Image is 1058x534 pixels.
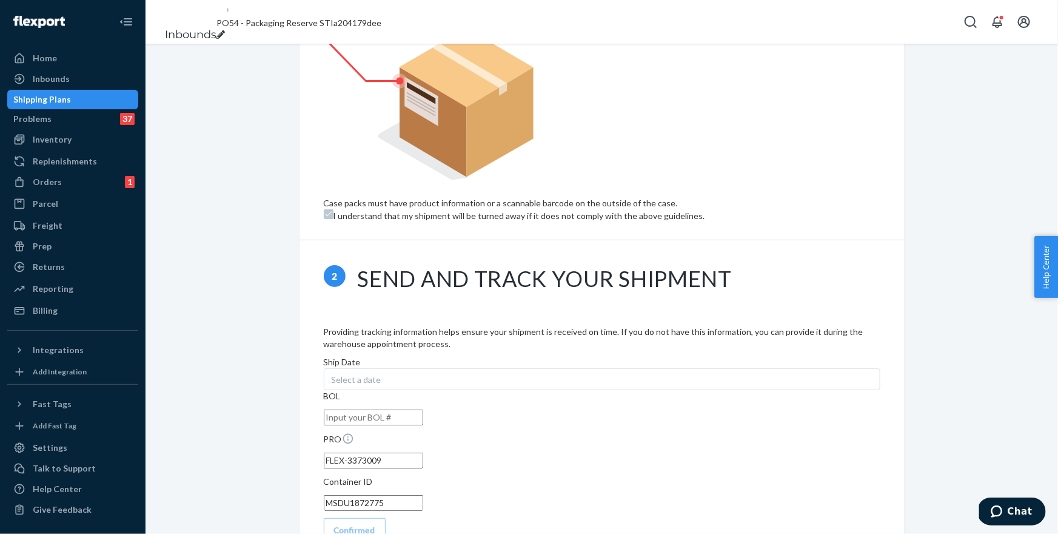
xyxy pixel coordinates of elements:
button: Help Center [1034,236,1058,298]
iframe: Opens a widget where you can chat to one of our agents [979,498,1046,528]
div: Billing [33,305,58,317]
label: PRO [324,433,354,445]
div: Freight [33,220,62,232]
div: Problems [13,113,52,125]
a: Problems37 [7,109,138,129]
a: Inventory [7,130,138,149]
a: Inbounds [165,28,216,41]
div: Replenishments [33,155,97,167]
button: Open Search Box [959,10,983,34]
button: Open account menu [1012,10,1036,34]
input: Input your Container Id [324,495,423,511]
p: Providing tracking information helps ensure your shipment is received on time. If you do not have... [324,326,880,350]
figcaption: Case packs must have product information or a scannable barcode on the outside of the case. [324,197,880,209]
a: Returns [7,257,138,277]
div: Orders [33,176,62,188]
div: Inventory [33,133,72,146]
a: Add Fast Tag [7,419,138,433]
button: Fast Tags [7,394,138,414]
a: Prep [7,237,138,256]
a: Parcel [7,194,138,214]
img: Flexport logo [13,16,65,28]
span: PO54 - Packaging Reserve STIa204179dee [216,18,381,28]
a: Billing [7,301,138,320]
button: Close Navigation [114,10,138,34]
span: Select a date [332,374,381,385]
a: Replenishments [7,152,138,171]
button: Open notifications [985,10,1009,34]
div: Add Integration [33,367,87,377]
div: 37 [120,113,135,125]
div: Help Center [33,483,82,495]
a: Help Center [7,479,138,499]
p: Ship Date [324,356,880,368]
div: 1 [125,176,135,188]
button: Talk to Support [7,459,138,478]
div: Home [33,52,57,64]
a: Settings [7,438,138,458]
div: Talk to Support [33,462,96,475]
div: Parcel [33,198,58,210]
span: 2 [324,265,346,287]
label: Container ID [324,476,373,488]
div: Give Feedback [33,504,92,516]
button: Integrations [7,340,138,360]
a: Inbounds [7,69,138,89]
a: Home [7,49,138,68]
div: Reporting [33,283,73,295]
div: Settings [33,442,67,454]
input: Input your BOL # [324,410,423,425]
a: Shipping Plans [7,90,138,109]
a: Reporting [7,279,138,299]
h1: Send and track your shipment [358,267,732,291]
span: I understand that my shipment will be turned away if it does not comply with the above guidelines. [333,211,705,221]
div: Prep [33,240,52,252]
input: Input your PRO # [324,453,423,468]
a: Freight [7,216,138,235]
label: BOL [324,390,341,402]
div: Inbounds [33,73,70,85]
a: Orders1 [7,172,138,192]
div: Add Fast Tag [33,421,76,431]
button: Give Feedback [7,500,138,519]
div: Shipping Plans [13,93,71,106]
div: Returns [33,261,65,273]
input: I understand that my shipment will be turned away if it does not comply with the above guidelines. [324,209,333,219]
div: Fast Tags [33,398,72,410]
div: Integrations [33,344,84,356]
a: Add Integration [7,365,138,379]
